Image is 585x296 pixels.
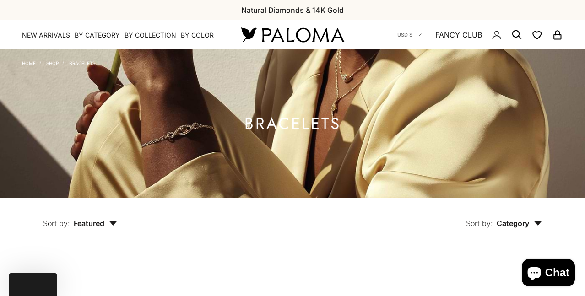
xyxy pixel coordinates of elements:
a: Bracelets [69,60,95,66]
p: Natural Diamonds & 14K Gold [241,4,344,16]
nav: Secondary navigation [397,20,563,49]
a: NEW ARRIVALS [22,31,70,40]
h1: Bracelets [244,118,341,129]
a: Shop [46,60,59,66]
button: Sort by: Featured [22,198,138,236]
span: Sort by: [466,219,493,228]
summary: By Collection [125,31,176,40]
a: FANCY CLUB [435,29,482,41]
a: Home [22,60,36,66]
button: USD $ [397,31,422,39]
button: Sort by: Category [445,198,563,236]
nav: Breadcrumb [22,59,95,66]
span: Category [497,219,542,228]
span: USD $ [397,31,412,39]
summary: By Category [75,31,120,40]
span: Featured [74,219,117,228]
summary: By Color [181,31,214,40]
span: Sort by: [43,219,70,228]
inbox-online-store-chat: Shopify online store chat [519,259,578,289]
nav: Primary navigation [22,31,219,40]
